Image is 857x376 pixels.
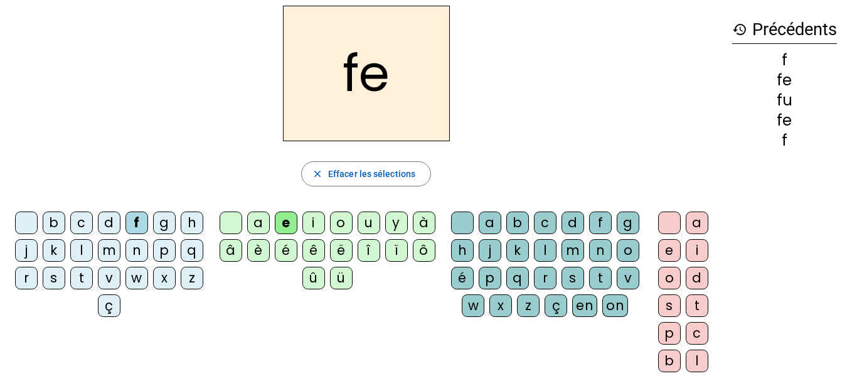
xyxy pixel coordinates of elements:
[153,239,176,262] div: p
[562,212,584,234] div: d
[658,267,681,289] div: o
[98,239,120,262] div: m
[181,212,203,234] div: h
[732,16,837,44] h3: Précédents
[125,267,148,289] div: w
[125,239,148,262] div: n
[732,133,837,148] div: f
[70,267,93,289] div: t
[43,212,65,234] div: b
[275,212,297,234] div: e
[686,322,708,345] div: c
[302,212,325,234] div: i
[534,212,556,234] div: c
[301,161,431,186] button: Effacer les sélections
[283,6,450,141] h2: fe
[686,239,708,262] div: i
[602,294,628,317] div: on
[562,267,584,289] div: s
[589,267,612,289] div: t
[732,53,837,68] div: f
[330,212,353,234] div: o
[589,212,612,234] div: f
[70,239,93,262] div: l
[462,294,484,317] div: w
[732,22,747,37] mat-icon: history
[181,267,203,289] div: z
[506,267,529,289] div: q
[562,239,584,262] div: m
[302,267,325,289] div: û
[98,212,120,234] div: d
[220,239,242,262] div: â
[43,267,65,289] div: s
[385,212,408,234] div: y
[275,239,297,262] div: é
[545,294,567,317] div: ç
[125,212,148,234] div: f
[98,267,120,289] div: v
[732,113,837,128] div: fe
[658,322,681,345] div: p
[686,212,708,234] div: a
[479,212,501,234] div: a
[247,239,270,262] div: è
[15,267,38,289] div: r
[732,93,837,108] div: fu
[70,212,93,234] div: c
[153,212,176,234] div: g
[15,239,38,262] div: j
[330,239,353,262] div: ë
[451,239,474,262] div: h
[534,239,556,262] div: l
[686,350,708,372] div: l
[534,267,556,289] div: r
[43,239,65,262] div: k
[328,166,415,181] span: Effacer les sélections
[506,212,529,234] div: b
[617,239,639,262] div: o
[589,239,612,262] div: n
[658,239,681,262] div: e
[358,239,380,262] div: î
[181,239,203,262] div: q
[732,73,837,88] div: fe
[479,239,501,262] div: j
[98,294,120,317] div: ç
[358,212,380,234] div: u
[489,294,512,317] div: x
[247,212,270,234] div: a
[686,294,708,317] div: t
[617,212,639,234] div: g
[330,267,353,289] div: ü
[658,294,681,317] div: s
[413,239,435,262] div: ô
[153,267,176,289] div: x
[517,294,540,317] div: z
[451,267,474,289] div: é
[617,267,639,289] div: v
[312,168,323,180] mat-icon: close
[686,267,708,289] div: d
[658,350,681,372] div: b
[506,239,529,262] div: k
[302,239,325,262] div: ê
[572,294,597,317] div: en
[479,267,501,289] div: p
[413,212,435,234] div: à
[385,239,408,262] div: ï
